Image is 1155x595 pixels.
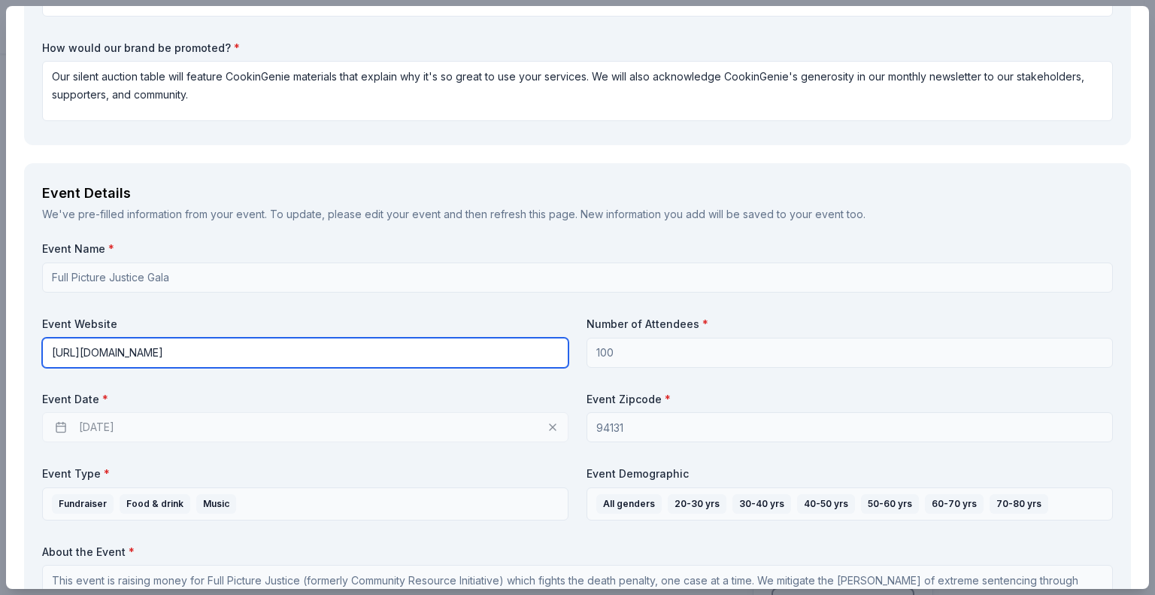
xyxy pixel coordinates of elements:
[925,494,984,514] div: 60-70 yrs
[42,392,568,407] label: Event Date
[42,545,1113,560] label: About the Event
[587,487,1113,521] button: All genders20-30 yrs30-40 yrs40-50 yrs50-60 yrs60-70 yrs70-80 yrs
[42,61,1113,121] textarea: Our silent auction table will feature CookinGenie materials that explain why it's so great to use...
[587,466,1113,481] label: Event Demographic
[42,241,1113,257] label: Event Name
[42,181,1113,205] div: Event Details
[861,494,919,514] div: 50-60 yrs
[42,41,1113,56] label: How would our brand be promoted?
[797,494,855,514] div: 40-50 yrs
[42,317,568,332] label: Event Website
[668,494,726,514] div: 20-30 yrs
[120,494,190,514] div: Food & drink
[990,494,1048,514] div: 70-80 yrs
[42,487,568,521] button: FundraiserFood & drinkMusic
[587,392,1113,407] label: Event Zipcode
[587,317,1113,332] label: Number of Attendees
[596,494,662,514] div: All genders
[42,466,568,481] label: Event Type
[42,205,1113,223] div: We've pre-filled information from your event. To update, please edit your event and then refresh ...
[52,494,114,514] div: Fundraiser
[196,494,236,514] div: Music
[732,494,791,514] div: 30-40 yrs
